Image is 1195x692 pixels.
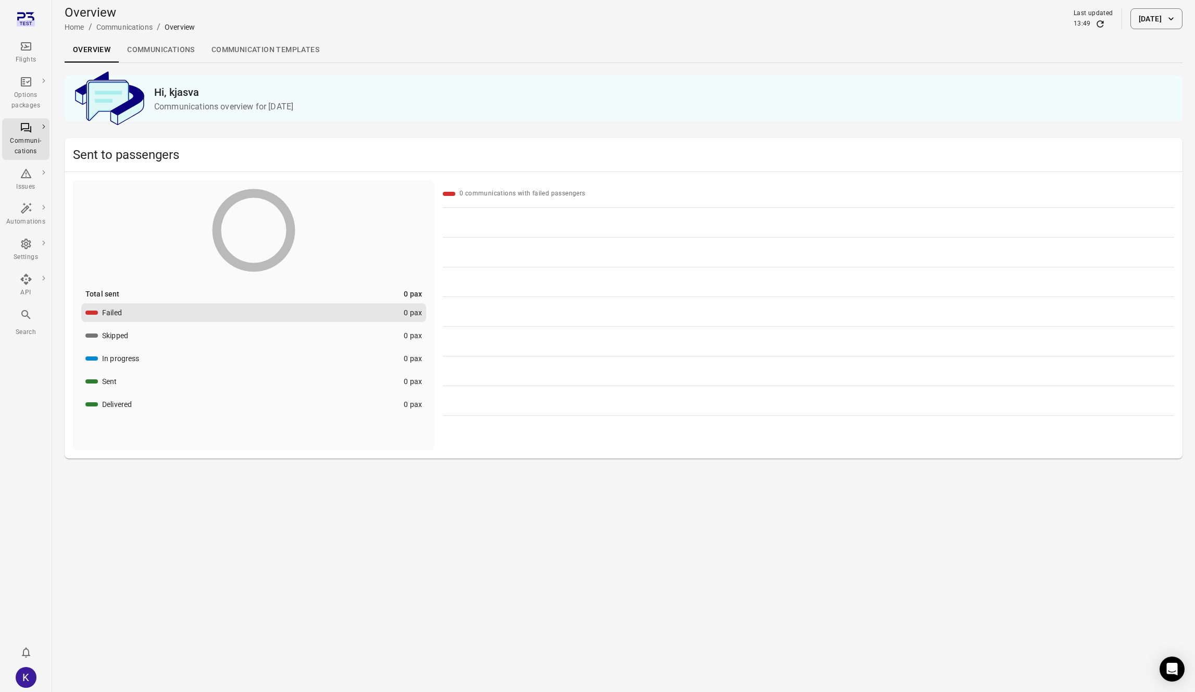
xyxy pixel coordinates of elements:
[81,303,426,322] button: Failed0 pax
[2,199,49,230] a: Automations
[404,330,422,341] div: 0 pax
[1074,19,1091,29] div: 13:49
[81,349,426,368] button: In progress0 pax
[404,289,422,299] div: 0 pax
[154,101,1174,113] p: Communications overview for [DATE]
[102,330,128,341] div: Skipped
[157,21,160,33] li: /
[1095,19,1105,29] button: Refresh data
[2,164,49,195] a: Issues
[6,136,45,157] div: Communi-cations
[65,23,84,31] a: Home
[16,642,36,663] button: Notifications
[119,38,203,63] a: Communications
[6,327,45,338] div: Search
[154,84,1174,101] h2: Hi, kjasva
[73,146,1174,163] h2: Sent to passengers
[404,353,422,364] div: 0 pax
[65,4,195,21] h1: Overview
[65,38,1182,63] div: Local navigation
[96,23,153,31] a: Communications
[1160,657,1185,682] div: Open Intercom Messenger
[459,189,586,199] div: 0 communications with failed passengers
[404,399,422,410] div: 0 pax
[85,289,120,299] div: Total sent
[203,38,328,63] a: Communication templates
[102,376,117,387] div: Sent
[65,21,195,33] nav: Breadcrumbs
[102,307,122,318] div: Failed
[11,663,41,692] button: kjasva
[102,353,140,364] div: In progress
[2,37,49,68] a: Flights
[165,22,195,32] div: Overview
[16,667,36,688] div: K
[2,72,49,114] a: Options packages
[2,270,49,301] a: API
[81,326,426,345] button: Skipped0 pax
[2,118,49,160] a: Communi-cations
[6,252,45,263] div: Settings
[81,372,426,391] button: Sent0 pax
[2,305,49,340] button: Search
[6,55,45,65] div: Flights
[1130,8,1182,29] button: [DATE]
[6,288,45,298] div: API
[2,234,49,266] a: Settings
[404,376,422,387] div: 0 pax
[1074,8,1113,19] div: Last updated
[81,395,426,414] button: Delivered0 pax
[404,307,422,318] div: 0 pax
[89,21,92,33] li: /
[6,182,45,192] div: Issues
[65,38,119,63] a: Overview
[102,399,132,410] div: Delivered
[6,90,45,111] div: Options packages
[6,217,45,227] div: Automations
